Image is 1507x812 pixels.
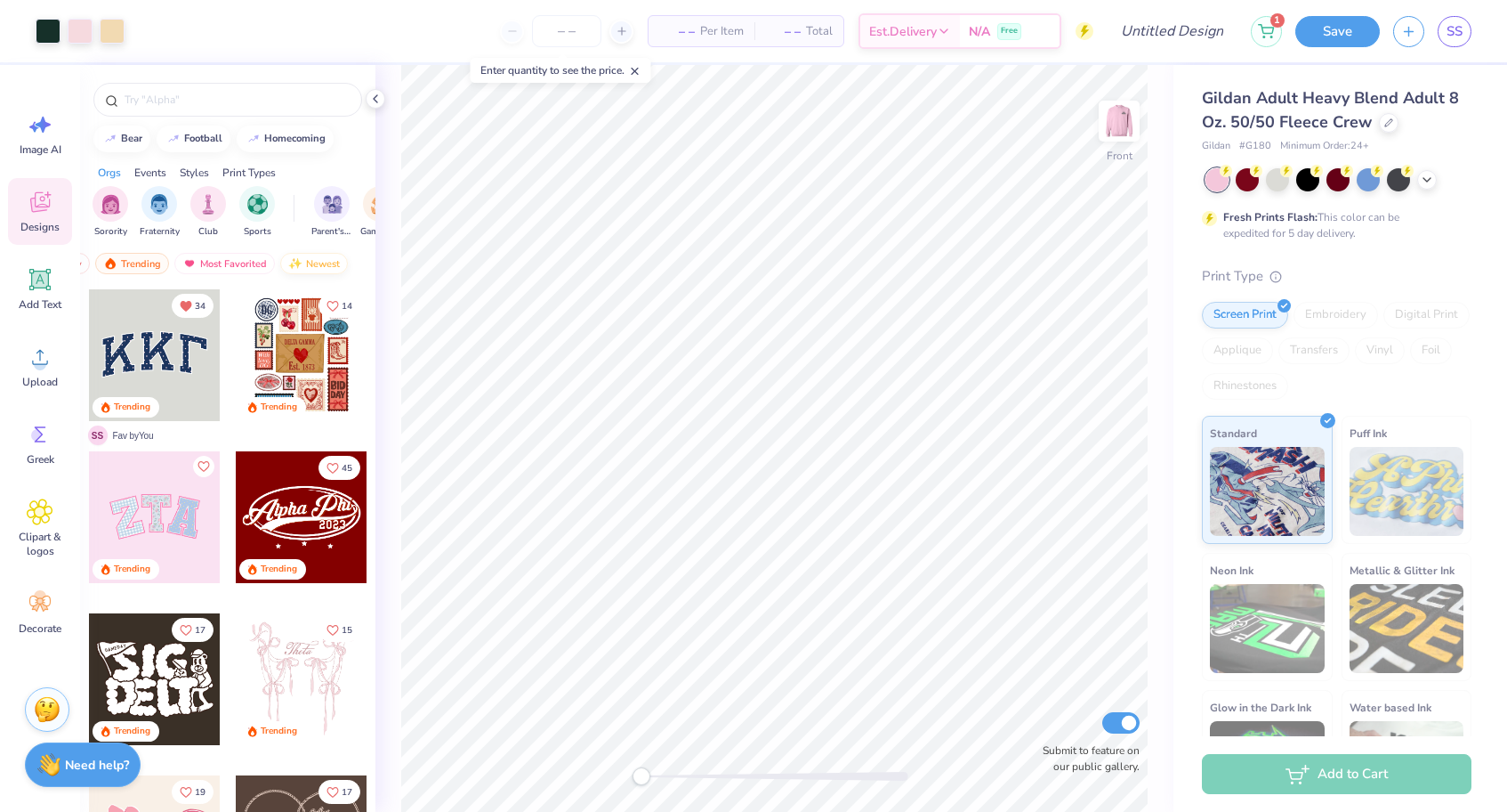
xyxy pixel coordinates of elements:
[93,186,128,239] div: filter for Sorority
[1202,266,1471,287] div: Print Type
[247,194,268,215] img: Sports Image
[114,401,150,414] div: Trending
[1239,139,1271,154] span: # G180
[1350,698,1431,717] span: Water based Ink
[264,134,326,143] div: homecoming
[1107,148,1132,164] div: Front
[1223,209,1442,241] div: This color can be expedited for 5 day delivery.
[190,186,226,239] div: filter for Club
[198,194,218,215] img: Club Image
[19,297,61,312] span: Add Text
[318,618,360,642] button: Like
[88,426,108,445] span: S S
[360,186,401,239] div: filter for Game Day
[633,767,650,785] div: Accessibility label
[342,302,352,311] span: 14
[1107,13,1237,49] input: Untitled Design
[113,429,154,443] span: Fav by You
[342,626,352,635] span: 15
[180,165,209,181] div: Styles
[1350,721,1464,810] img: Water based Ink
[172,294,214,318] button: Unlike
[806,22,833,41] span: Total
[121,134,142,143] div: bear
[184,134,222,143] div: football
[1270,13,1285,28] span: 1
[1350,561,1455,580] span: Metallic & Glitter Ink
[311,186,352,239] div: filter for Parent's Weekend
[1210,584,1325,673] img: Neon Ink
[19,621,61,636] span: Decorate
[103,257,117,270] img: trending.gif
[182,257,197,270] img: most_fav.gif
[1350,424,1387,443] span: Puff Ink
[11,530,69,558] span: Clipart & logos
[869,22,937,41] span: Est. Delivery
[1355,337,1405,364] div: Vinyl
[198,225,218,239] span: Club
[1210,561,1253,580] span: Neon Ink
[659,22,695,41] span: – –
[1202,139,1230,154] span: Gildan
[1202,87,1459,133] span: Gildan Adult Heavy Blend Adult 8 Oz. 50/50 Fleece Crew
[93,126,150,152] button: bear
[322,194,342,215] img: Parent's Weekend Image
[1210,447,1325,536] img: Standard
[95,253,169,274] div: Trending
[1223,210,1318,224] strong: Fresh Prints Flash:
[318,456,360,480] button: Like
[1350,584,1464,673] img: Metallic & Glitter Ink
[1293,302,1378,329] div: Embroidery
[94,225,127,239] span: Sorority
[261,725,297,738] div: Trending
[288,257,302,270] img: newest.gif
[93,186,128,239] button: filter button
[195,626,205,635] span: 17
[20,220,60,234] span: Designs
[1383,302,1470,329] div: Digital Print
[172,618,214,642] button: Like
[700,22,744,41] span: Per Item
[134,165,166,181] div: Events
[360,225,401,239] span: Game Day
[140,225,180,239] span: Fraternity
[27,452,54,467] span: Greek
[239,186,275,239] div: filter for Sports
[1447,21,1463,42] span: SS
[103,134,117,144] img: trend_line.gif
[172,780,214,804] button: Like
[1210,424,1257,443] span: Standard
[22,375,58,389] span: Upload
[140,186,180,239] div: filter for Fraternity
[969,22,990,41] span: N/A
[1410,337,1452,364] div: Foil
[166,134,181,144] img: trend_line.gif
[1438,16,1471,47] a: SS
[280,253,348,274] div: Newest
[1295,16,1380,47] button: Save
[123,91,351,109] input: Try "Alpha"
[318,294,360,318] button: Like
[1202,337,1273,364] div: Applique
[1001,25,1018,37] span: Free
[149,194,169,215] img: Fraternity Image
[1280,139,1369,154] span: Minimum Order: 24 +
[140,186,180,239] button: filter button
[174,253,275,274] div: Most Favorited
[237,126,334,152] button: homecoming
[342,464,352,473] span: 45
[244,225,271,239] span: Sports
[261,401,297,414] div: Trending
[311,225,352,239] span: Parent's Weekend
[371,194,391,215] img: Game Day Image
[1101,103,1137,139] img: Front
[360,186,401,239] button: filter button
[311,186,352,239] button: filter button
[193,456,214,477] button: Like
[1033,743,1140,775] label: Submit to feature on our public gallery.
[1350,447,1464,536] img: Puff Ink
[114,563,150,576] div: Trending
[222,165,276,181] div: Print Types
[318,780,360,804] button: Like
[1202,373,1288,400] div: Rhinestones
